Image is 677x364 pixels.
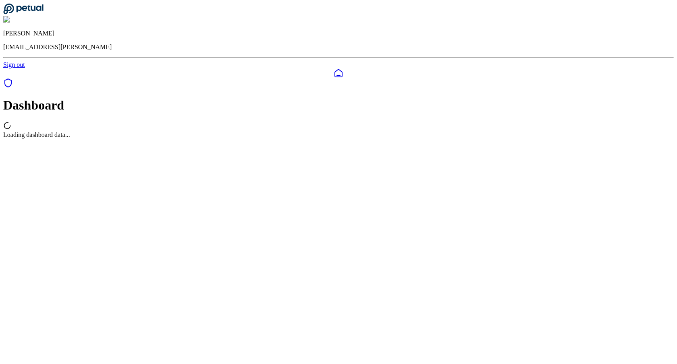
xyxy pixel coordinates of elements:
[3,9,44,16] a: Go to Dashboard
[3,131,674,139] div: Loading dashboard data...
[3,98,674,113] h1: Dashboard
[3,30,674,37] p: [PERSON_NAME]
[3,16,58,23] img: Shekhar Khedekar
[3,43,674,51] p: [EMAIL_ADDRESS][PERSON_NAME]
[3,82,13,89] a: SOC 1 Reports
[3,68,674,78] a: Dashboard
[3,61,25,68] a: Sign out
